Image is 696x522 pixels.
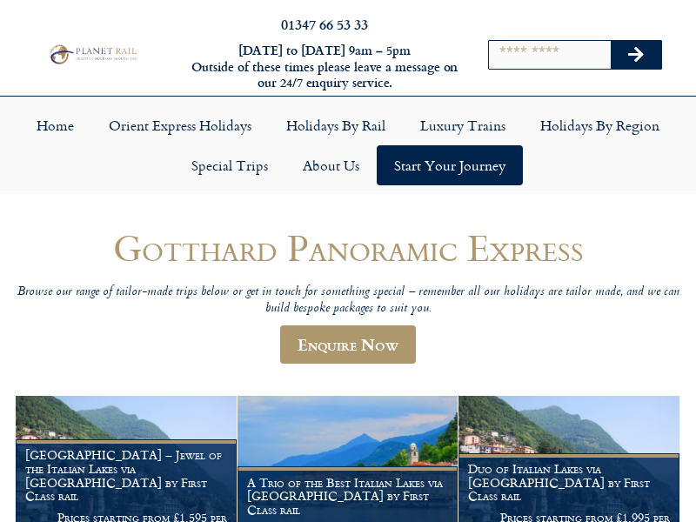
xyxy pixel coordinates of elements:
a: Luxury Trains [403,105,523,145]
a: About Us [285,145,377,185]
p: Browse our range of tailor-made trips below or get in touch for something special – remember all ... [16,284,680,317]
nav: Menu [9,105,687,185]
a: Holidays by Region [523,105,677,145]
button: Search [611,41,661,69]
h1: A Trio of the Best Italian Lakes via [GEOGRAPHIC_DATA] by First Class rail [247,476,449,517]
a: Holidays by Rail [269,105,403,145]
a: Start your Journey [377,145,523,185]
a: Orient Express Holidays [91,105,269,145]
h6: [DATE] to [DATE] 9am – 5pm Outside of these times please leave a message on our 24/7 enquiry serv... [190,43,459,91]
h1: Duo of Italian Lakes via [GEOGRAPHIC_DATA] by First Class rail [468,462,670,503]
a: Home [19,105,91,145]
a: 01347 66 53 33 [281,14,368,34]
h1: [GEOGRAPHIC_DATA] – Jewel of the Italian Lakes via [GEOGRAPHIC_DATA] by First Class rail [25,448,227,503]
a: Enquire Now [280,325,416,364]
a: Special Trips [174,145,285,185]
h1: Gotthard Panoramic Express [16,227,680,268]
img: Planet Rail Train Holidays Logo [46,43,139,65]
